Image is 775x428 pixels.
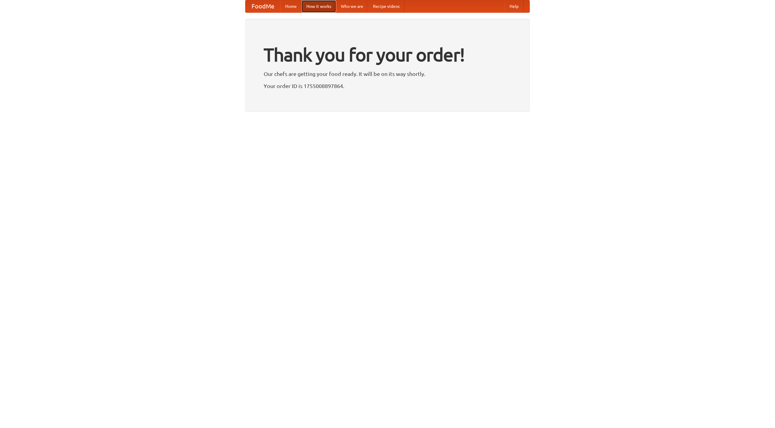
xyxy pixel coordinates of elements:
[264,81,511,90] p: Your order ID is 1755008897864.
[264,69,511,78] p: Our chefs are getting your food ready. It will be on its way shortly.
[505,0,523,12] a: Help
[368,0,404,12] a: Recipe videos
[246,0,280,12] a: FoodMe
[280,0,302,12] a: Home
[336,0,368,12] a: Who we are
[302,0,336,12] a: How it works
[264,40,511,69] h1: Thank you for your order!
